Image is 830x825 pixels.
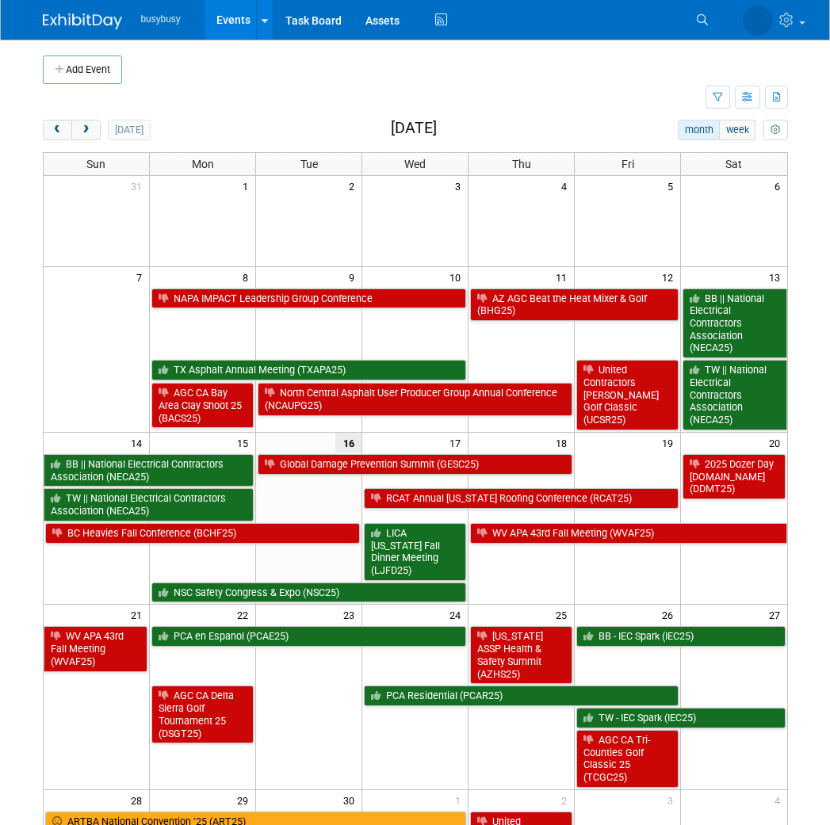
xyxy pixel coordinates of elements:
[71,120,101,140] button: next
[448,605,468,624] span: 24
[448,433,468,453] span: 17
[151,582,466,603] a: NSC Safety Congress & Expo (NSC25)
[44,626,148,671] a: WV APA 43rd Fall Meeting (WVAF25)
[258,383,572,415] a: North Central Asphalt User Producer Group Annual Conference (NCAUPG25)
[683,360,787,430] a: TW || National Electrical Contractors Association (NECA25)
[767,267,787,287] span: 13
[192,158,214,170] span: Mon
[660,433,680,453] span: 19
[666,790,680,810] span: 3
[512,158,531,170] span: Thu
[678,120,720,140] button: month
[453,176,468,196] span: 3
[129,433,149,453] span: 14
[763,120,787,140] button: myCustomButton
[335,433,361,453] span: 16
[347,267,361,287] span: 9
[151,288,466,309] a: NAPA IMPACT Leadership Group Conference
[235,790,255,810] span: 29
[241,267,255,287] span: 8
[554,433,574,453] span: 18
[560,176,574,196] span: 4
[719,120,755,140] button: week
[404,158,426,170] span: Wed
[448,267,468,287] span: 10
[660,605,680,624] span: 26
[576,626,786,647] a: BB - IEC Spark (IEC25)
[141,13,181,25] span: busybusy
[725,158,742,170] span: Sat
[151,626,466,647] a: PCA en Espanol (PCAE25)
[683,454,786,499] a: 2025 Dozer Day [DOMAIN_NAME] (DDMT25)
[43,55,122,84] button: Add Event
[364,686,679,706] a: PCA Residential (PCAR25)
[129,790,149,810] span: 28
[151,686,254,743] a: AGC CA Delta Sierra Golf Tournament 25 (DSGT25)
[151,360,466,380] a: TX Asphalt Annual Meeting (TXAPA25)
[554,267,574,287] span: 11
[258,454,572,475] a: Global Damage Prevention Summit (GESC25)
[683,288,787,359] a: BB || National Electrical Contractors Association (NECA25)
[453,790,468,810] span: 1
[576,730,679,788] a: AGC CA Tri-Counties Golf Classic 25 (TCGC25)
[135,267,149,287] span: 7
[43,120,72,140] button: prev
[44,454,254,487] a: BB || National Electrical Contractors Association (NECA25)
[45,523,361,544] a: BC Heavies Fall Conference (BCHF25)
[347,176,361,196] span: 2
[108,120,150,140] button: [DATE]
[86,158,105,170] span: Sun
[391,120,437,137] h2: [DATE]
[43,13,122,29] img: ExhibitDay
[560,790,574,810] span: 2
[767,433,787,453] span: 20
[767,605,787,624] span: 27
[364,523,466,581] a: LICA [US_STATE] Fall Dinner Meeting (LJFD25)
[660,267,680,287] span: 12
[129,605,149,624] span: 21
[470,523,787,544] a: WV APA 43rd Fall Meeting (WVAF25)
[364,488,679,509] a: RCAT Annual [US_STATE] Roofing Conference (RCAT25)
[771,125,781,136] i: Personalize Calendar
[44,488,254,521] a: TW || National Electrical Contractors Association (NECA25)
[622,158,634,170] span: Fri
[235,605,255,624] span: 22
[743,6,773,36] img: Braden Gillespie
[773,176,787,196] span: 6
[576,708,786,728] a: TW - IEC Spark (IEC25)
[300,158,318,170] span: Tue
[342,605,361,624] span: 23
[151,383,254,428] a: AGC CA Bay Area Clay Shoot 25 (BACS25)
[241,176,255,196] span: 1
[666,176,680,196] span: 5
[470,626,572,684] a: [US_STATE] ASSP Health & Safety Summit (AZHS25)
[576,360,679,430] a: United Contractors [PERSON_NAME] Golf Classic (UCSR25)
[342,790,361,810] span: 30
[554,605,574,624] span: 25
[235,433,255,453] span: 15
[470,288,679,321] a: AZ AGC Beat the Heat Mixer & Golf (BHG25)
[129,176,149,196] span: 31
[773,790,787,810] span: 4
